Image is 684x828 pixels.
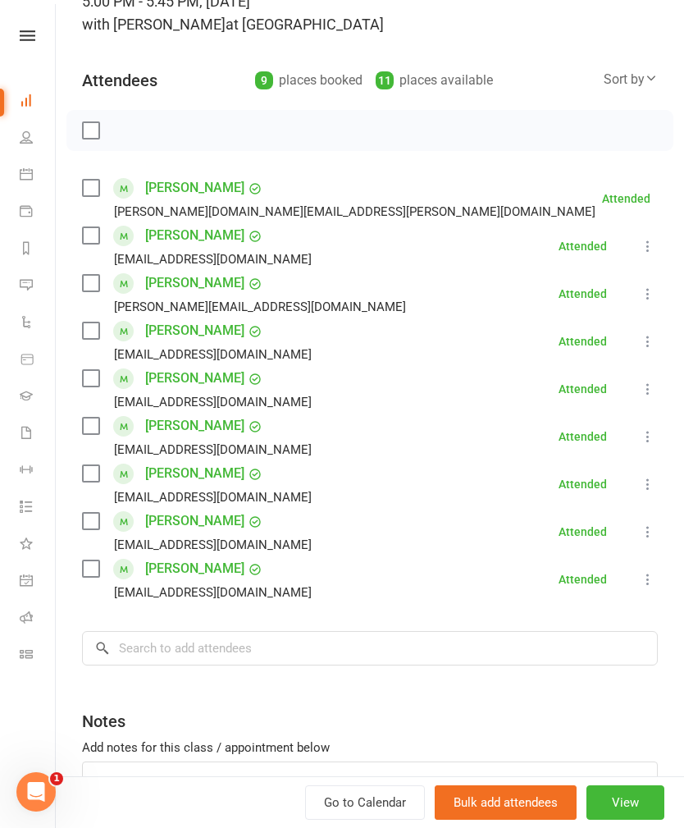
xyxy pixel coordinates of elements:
a: [PERSON_NAME] [145,508,244,534]
div: [EMAIL_ADDRESS][DOMAIN_NAME] [114,534,312,556]
a: [PERSON_NAME] [145,413,244,439]
div: Attended [559,574,607,585]
div: [EMAIL_ADDRESS][DOMAIN_NAME] [114,249,312,270]
div: 9 [255,71,273,89]
div: places available [376,69,493,92]
div: Attended [559,431,607,442]
a: Class kiosk mode [20,638,57,675]
div: Attended [559,240,607,252]
a: General attendance kiosk mode [20,564,57,601]
button: View [586,785,664,820]
a: Roll call kiosk mode [20,601,57,638]
div: places booked [255,69,363,92]
a: Product Sales [20,342,57,379]
a: Go to Calendar [305,785,425,820]
div: Add notes for this class / appointment below [82,738,658,757]
a: [PERSON_NAME] [145,222,244,249]
a: [PERSON_NAME] [145,175,244,201]
a: Reports [20,231,57,268]
a: [PERSON_NAME] [145,556,244,582]
div: Notes [82,710,125,733]
div: [EMAIL_ADDRESS][DOMAIN_NAME] [114,487,312,508]
span: 1 [50,772,63,785]
iframe: Intercom live chat [16,772,56,812]
a: Calendar [20,158,57,194]
button: Bulk add attendees [435,785,577,820]
div: Sort by [604,69,658,90]
span: with [PERSON_NAME] [82,16,226,33]
a: [PERSON_NAME] [145,318,244,344]
div: Attended [559,526,607,538]
a: [PERSON_NAME] [145,460,244,487]
a: [PERSON_NAME] [145,270,244,296]
a: What's New [20,527,57,564]
input: Search to add attendees [82,631,658,666]
div: [PERSON_NAME][DOMAIN_NAME][EMAIL_ADDRESS][PERSON_NAME][DOMAIN_NAME] [114,201,595,222]
a: [PERSON_NAME] [145,365,244,391]
div: [EMAIL_ADDRESS][DOMAIN_NAME] [114,439,312,460]
div: [EMAIL_ADDRESS][DOMAIN_NAME] [114,582,312,603]
a: Payments [20,194,57,231]
div: 11 [376,71,394,89]
a: People [20,121,57,158]
div: [EMAIL_ADDRESS][DOMAIN_NAME] [114,391,312,413]
div: Attended [559,383,607,395]
span: at [GEOGRAPHIC_DATA] [226,16,384,33]
div: Attended [559,288,607,300]
div: [PERSON_NAME][EMAIL_ADDRESS][DOMAIN_NAME] [114,296,406,318]
div: Attended [559,478,607,490]
div: Attendees [82,69,157,92]
a: Dashboard [20,84,57,121]
div: [EMAIL_ADDRESS][DOMAIN_NAME] [114,344,312,365]
div: Attended [559,336,607,347]
div: Attended [602,193,650,204]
